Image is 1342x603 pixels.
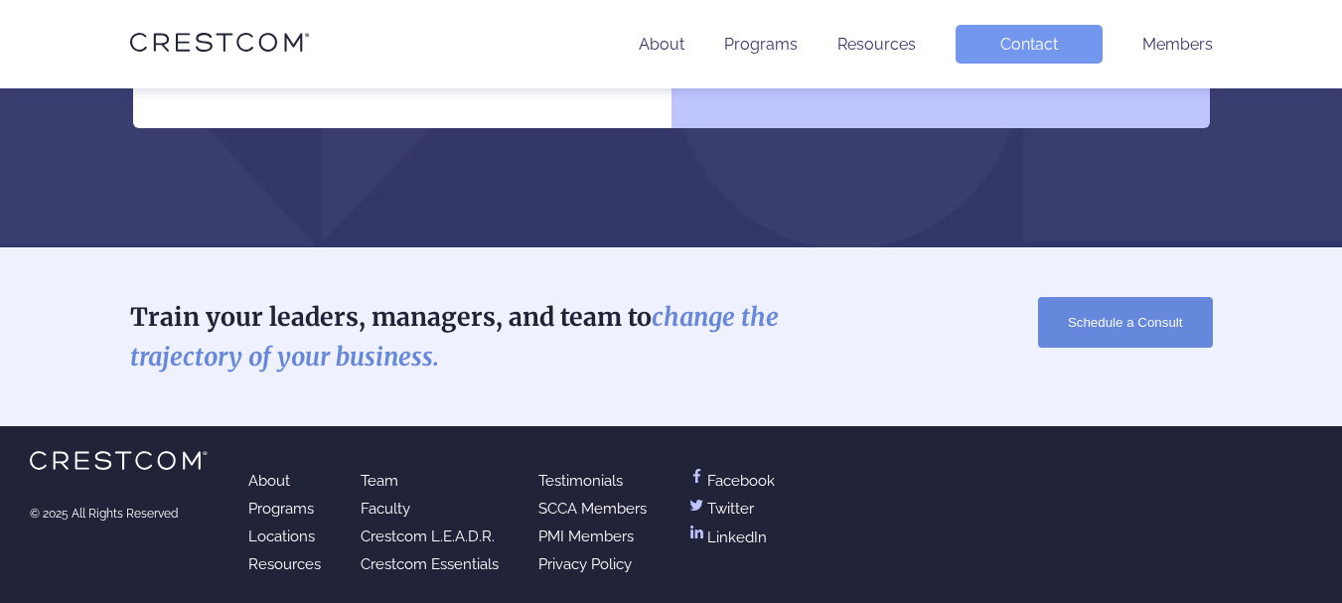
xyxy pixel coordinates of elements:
[639,35,684,54] a: About
[30,507,209,521] div: © 2025 All Rights Reserved
[361,555,499,573] a: Crestcom Essentials
[361,500,410,518] a: Faculty
[686,500,754,518] a: Twitter
[538,555,632,573] a: Privacy Policy
[538,472,623,490] a: Testimonials
[248,528,315,545] a: Locations
[724,35,798,54] a: Programs
[686,472,775,490] a: Facebook
[361,528,495,545] a: Crestcom L.E.A.D.R.
[1038,297,1213,348] button: Schedule a Consult
[130,297,825,377] h6: Train your leaders, managers, and team to
[538,528,634,545] a: PMI Members
[1142,35,1213,54] a: Members
[538,500,647,518] a: SCCA Members
[837,35,916,54] a: Resources
[956,25,1103,64] a: Contact
[361,472,398,490] a: Team
[248,555,321,573] a: Resources
[248,500,314,518] a: Programs
[248,472,290,490] a: About
[686,528,767,546] a: LinkedIn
